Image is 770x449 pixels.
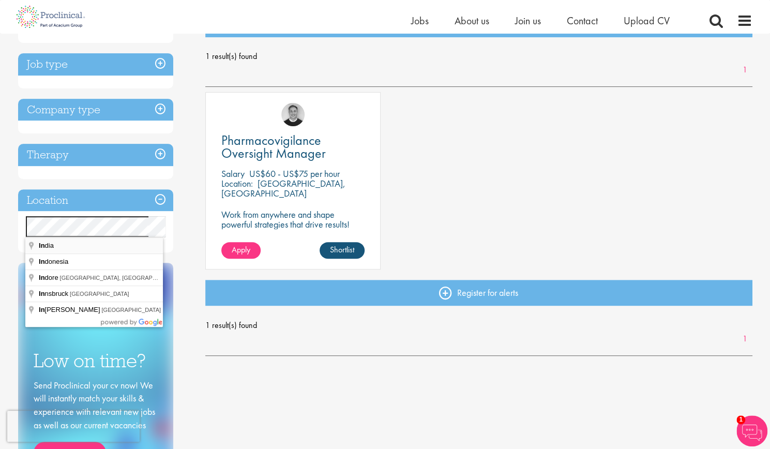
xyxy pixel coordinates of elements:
[205,280,752,306] a: Register for alerts
[737,333,752,345] a: 1
[70,291,129,297] span: [GEOGRAPHIC_DATA]
[411,14,429,27] a: Jobs
[7,411,140,442] iframe: reCAPTCHA
[232,244,250,255] span: Apply
[221,242,261,259] a: Apply
[515,14,541,27] a: Join us
[221,177,253,189] span: Location:
[736,415,745,424] span: 1
[60,275,182,281] span: [GEOGRAPHIC_DATA], [GEOGRAPHIC_DATA]
[34,351,158,371] h3: Low on time?
[39,274,45,281] span: In
[18,99,173,121] h3: Company type
[320,242,365,259] a: Shortlist
[249,168,340,179] p: US$60 - US$75 per hour
[39,242,55,249] span: dia
[221,168,245,179] span: Salary
[281,103,305,126] img: Bo Forsen
[39,290,70,297] span: nsbruck
[221,209,365,249] p: Work from anywhere and shape powerful strategies that drive results! Enjoy the freedom of remote ...
[39,306,101,313] span: [PERSON_NAME]
[18,189,173,212] h3: Location
[39,242,45,249] span: In
[39,258,45,265] span: In
[624,14,670,27] a: Upload CV
[18,144,173,166] h3: Therapy
[221,131,326,162] span: Pharmacovigilance Oversight Manager
[205,318,752,333] span: 1 result(s) found
[39,306,45,313] span: In
[39,258,70,265] span: donesia
[567,14,598,27] a: Contact
[737,64,752,76] a: 1
[39,290,45,297] span: In
[736,415,767,446] img: Chatbot
[455,14,489,27] a: About us
[101,307,161,313] span: [GEOGRAPHIC_DATA]
[221,134,365,160] a: Pharmacovigilance Oversight Manager
[221,177,345,199] p: [GEOGRAPHIC_DATA], [GEOGRAPHIC_DATA]
[18,53,173,76] h3: Job type
[205,49,752,64] span: 1 result(s) found
[39,274,60,281] span: dore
